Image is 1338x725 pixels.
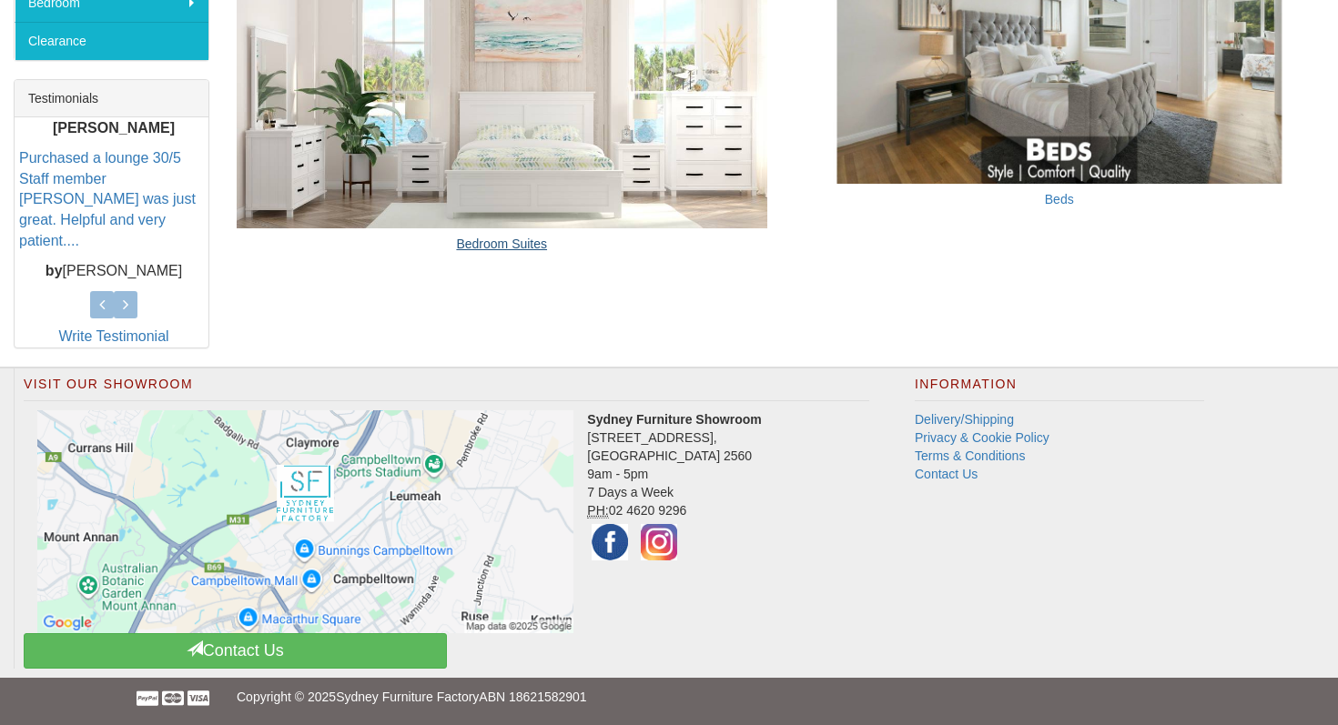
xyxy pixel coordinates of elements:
[15,22,208,60] a: Clearance
[915,467,978,481] a: Contact Us
[636,519,682,565] img: Instagram
[53,120,175,136] b: [PERSON_NAME]
[15,80,208,117] div: Testimonials
[237,678,1101,716] p: Copyright © 2025 ABN 18621582901
[587,519,633,565] img: Facebook
[1045,192,1074,206] a: Beds
[46,263,63,278] b: by
[336,690,479,704] a: Sydney Furniture Factory
[19,150,196,248] a: Purchased a lounge 30/5 Staff member [PERSON_NAME] was just great. Helpful and very patient....
[37,410,573,634] img: Click to activate map
[24,633,447,669] a: Contact Us
[915,378,1204,401] h2: Information
[58,328,168,344] a: Write Testimonial
[587,412,761,427] strong: Sydney Furniture Showroom
[456,237,547,251] a: Bedroom Suites
[19,261,208,282] p: [PERSON_NAME]
[915,448,1025,463] a: Terms & Conditions
[915,412,1014,427] a: Delivery/Shipping
[915,430,1049,445] a: Privacy & Cookie Policy
[24,378,869,401] h2: Visit Our Showroom
[587,503,608,519] abbr: Phone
